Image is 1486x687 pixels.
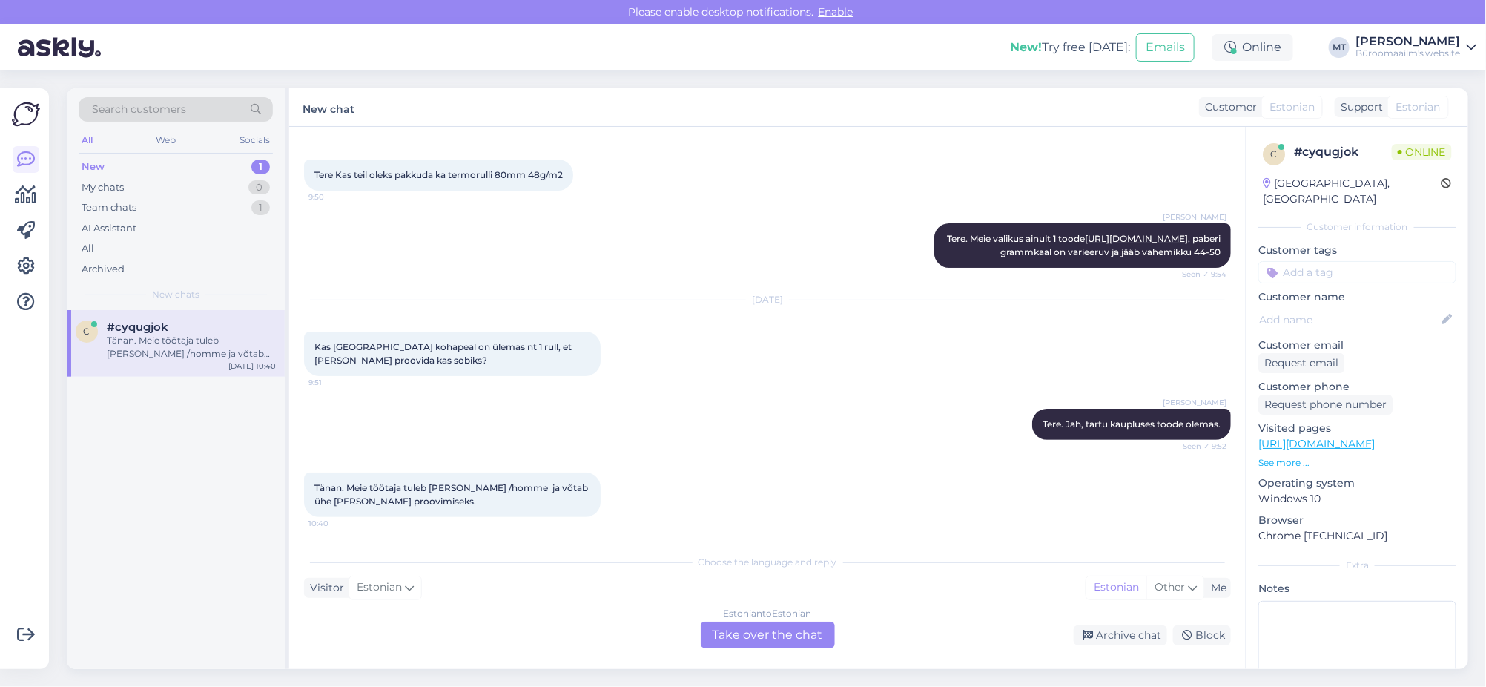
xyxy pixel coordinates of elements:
span: Online [1392,144,1452,160]
p: Customer name [1258,289,1456,305]
div: Archived [82,262,125,277]
span: c [1271,148,1278,160]
p: Customer tags [1258,243,1456,258]
div: Me [1205,580,1226,596]
span: Seen ✓ 9:54 [1171,269,1226,280]
p: Customer email [1258,338,1456,353]
span: Estonian [357,579,402,596]
span: Estonian [1269,99,1315,115]
span: #cyqugjok [107,321,168,334]
span: Tere. Meie valikus ainult 1 toode , paberi grammkaal on varieeruv ja jääb vahemikku 44-50 [947,233,1223,257]
div: Request phone number [1258,395,1393,415]
div: Customer [1199,99,1257,115]
span: Tänan. Meie töötaja tuleb [PERSON_NAME] /homme ja võtab ühe [PERSON_NAME] proovimiseks. [314,482,590,507]
div: Try free [DATE]: [1010,39,1130,56]
a: [URL][DOMAIN_NAME] [1085,233,1188,244]
div: Archive chat [1074,625,1167,645]
div: Customer information [1258,220,1456,234]
span: 9:50 [308,191,364,203]
p: Windows 10 [1258,491,1456,507]
div: [PERSON_NAME] [1355,36,1461,47]
div: Estonian to Estonian [724,607,812,620]
a: [PERSON_NAME]Büroomaailm's website [1355,36,1477,59]
img: Askly Logo [12,100,40,128]
div: 1 [251,160,270,174]
div: [DATE] [304,293,1231,306]
input: Add name [1259,312,1439,328]
div: 0 [248,180,270,195]
p: See more ... [1258,456,1456,470]
span: Other [1155,580,1185,594]
div: # cyqugjok [1294,143,1392,161]
b: New! [1010,40,1042,54]
span: 9:51 [308,377,364,388]
div: Estonian [1086,576,1146,599]
p: Visited pages [1258,421,1456,436]
div: Büroomaailm's website [1355,47,1461,59]
span: Search customers [92,102,186,117]
span: 10:40 [308,518,364,529]
div: Online [1212,34,1293,61]
div: AI Assistant [82,221,136,236]
span: [PERSON_NAME] [1163,211,1226,223]
div: Request email [1258,353,1344,373]
div: Team chats [82,200,136,215]
div: [DATE] 10:40 [228,361,276,372]
div: [GEOGRAPHIC_DATA], [GEOGRAPHIC_DATA] [1263,176,1442,207]
div: Support [1335,99,1383,115]
div: Take over the chat [701,622,835,648]
div: All [79,131,96,150]
span: Kas [GEOGRAPHIC_DATA] kohapeal on ülemas nt 1 rull, et [PERSON_NAME] proovida kas sobiks? [314,341,574,366]
input: Add a tag [1258,261,1456,283]
span: Enable [814,5,858,19]
div: New [82,160,105,174]
div: Web [153,131,179,150]
p: Notes [1258,581,1456,596]
a: [URL][DOMAIN_NAME] [1258,437,1375,450]
p: Operating system [1258,476,1456,491]
span: [PERSON_NAME] [1163,397,1226,408]
div: All [82,241,94,256]
p: Chrome [TECHNICAL_ID] [1258,528,1456,544]
label: New chat [303,97,354,117]
span: Seen ✓ 9:52 [1171,441,1226,452]
p: Customer phone [1258,379,1456,395]
span: Tere. Jah, tartu kaupluses toode olemas. [1043,418,1221,430]
div: Visitor [304,580,344,596]
div: 1 [251,200,270,215]
div: Tänan. Meie töötaja tuleb [PERSON_NAME] /homme ja võtab ühe [PERSON_NAME] proovimiseks. [107,334,276,361]
div: Socials [237,131,273,150]
span: Tere Kas teil oleks pakkuda ka termorulli 80mm 48g/m2 [314,169,563,180]
button: Emails [1136,33,1195,62]
div: Choose the language and reply [304,556,1231,569]
span: Estonian [1396,99,1441,115]
span: c [84,326,90,337]
div: MT [1329,37,1350,58]
div: My chats [82,180,124,195]
div: Extra [1258,559,1456,572]
div: Block [1173,625,1231,645]
p: Browser [1258,513,1456,528]
span: New chats [152,288,199,301]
